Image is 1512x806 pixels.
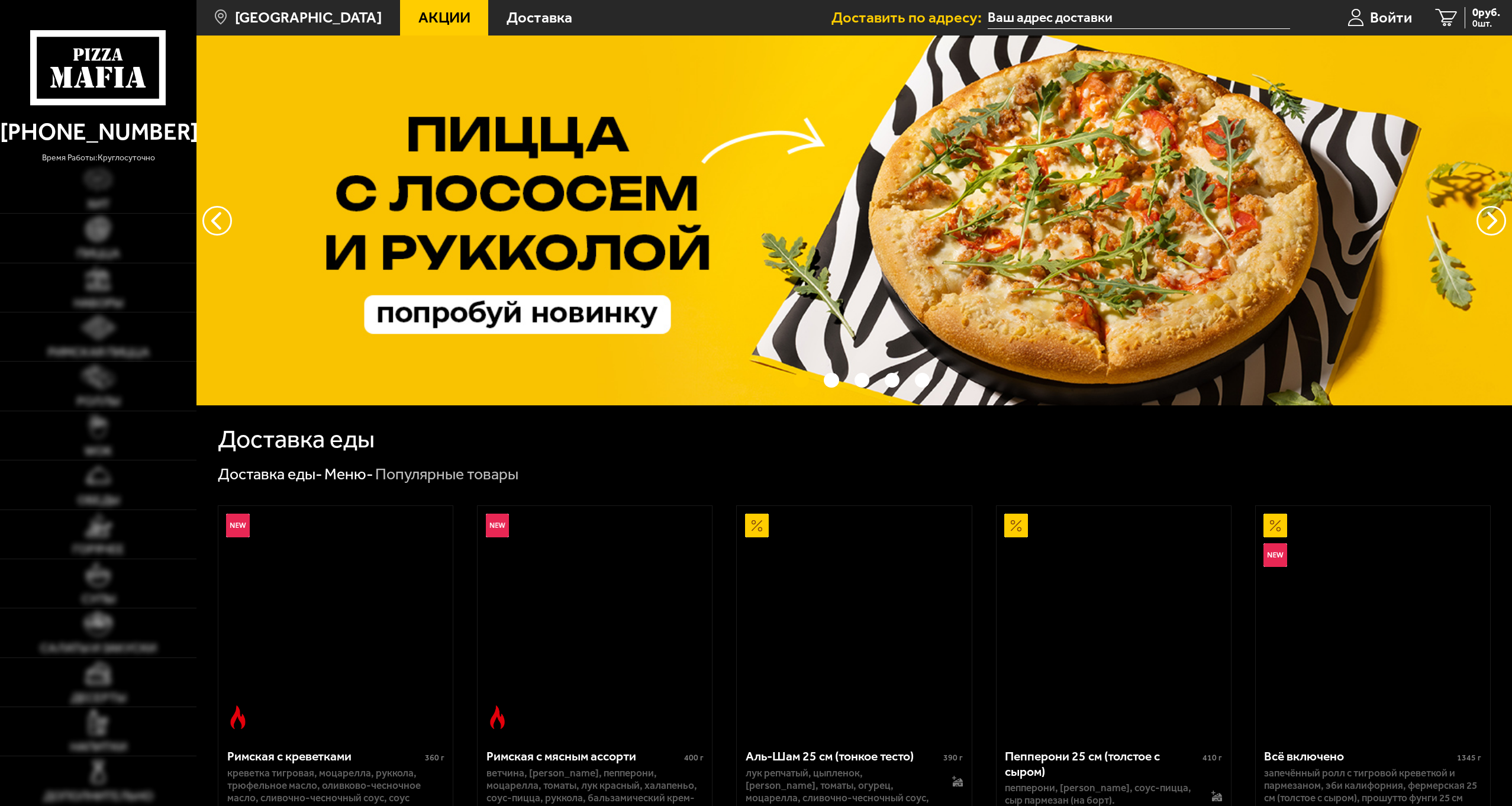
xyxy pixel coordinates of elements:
span: Десерты [71,692,126,704]
span: Обеды [78,494,120,506]
img: Новинка [486,514,510,537]
span: Дополнительно [44,790,153,802]
a: НовинкаОстрое блюдоРимская с мясным ассорти [478,506,712,737]
img: Острое блюдо [226,705,250,729]
button: предыдущий [1476,206,1506,236]
button: следующий [202,206,232,236]
span: Салаты и закуски [40,642,156,654]
span: 1345 г [1457,753,1481,763]
span: 0 шт. [1472,19,1500,28]
button: точки переключения [824,373,839,388]
input: Ваш адрес доставки [988,7,1290,29]
span: 400 г [684,753,704,763]
span: Горячее [73,543,124,555]
div: Римская с креветками [227,749,422,764]
span: Войти [1370,10,1412,25]
a: АкционныйНовинкаВсё включено [1256,506,1490,737]
span: [GEOGRAPHIC_DATA] [235,10,382,25]
a: НовинкаОстрое блюдоРимская с креветками [218,506,453,737]
a: Доставка еды- [218,465,323,483]
a: АкционныйАль-Шам 25 см (тонкое тесто) [737,506,971,737]
button: точки переключения [885,373,900,388]
span: 410 г [1202,753,1222,763]
span: Супы [82,593,115,605]
div: Популярные товары [375,464,518,485]
span: Напитки [70,741,127,753]
div: Аль-Шам 25 см (тонкое тесто) [746,749,940,764]
img: Новинка [226,514,250,537]
span: Наборы [74,297,123,309]
img: Акционный [1263,514,1287,537]
img: Акционный [1004,514,1028,537]
span: Доставить по адресу: [831,10,988,25]
img: Новинка [1263,543,1287,567]
div: Всё включено [1264,749,1454,764]
a: АкционныйПепперони 25 см (толстое с сыром) [997,506,1231,737]
span: 360 г [425,753,444,763]
a: Меню- [324,465,373,483]
h1: Доставка еды [218,427,375,452]
span: Роллы [77,395,120,407]
span: Доставка [507,10,572,25]
button: точки переключения [794,373,809,388]
span: 0 руб. [1472,7,1500,18]
div: Римская с мясным ассорти [486,749,681,764]
img: Акционный [745,514,769,537]
span: Акции [418,10,470,25]
div: Пепперони 25 см (толстое с сыром) [1005,749,1200,779]
button: точки переключения [855,373,870,388]
span: Римская пицца [48,346,149,358]
span: 390 г [943,753,963,763]
span: Пицца [77,247,120,259]
button: точки переключения [915,373,930,388]
span: WOK [85,445,112,457]
span: Хит [87,198,110,210]
img: Острое блюдо [486,705,510,729]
